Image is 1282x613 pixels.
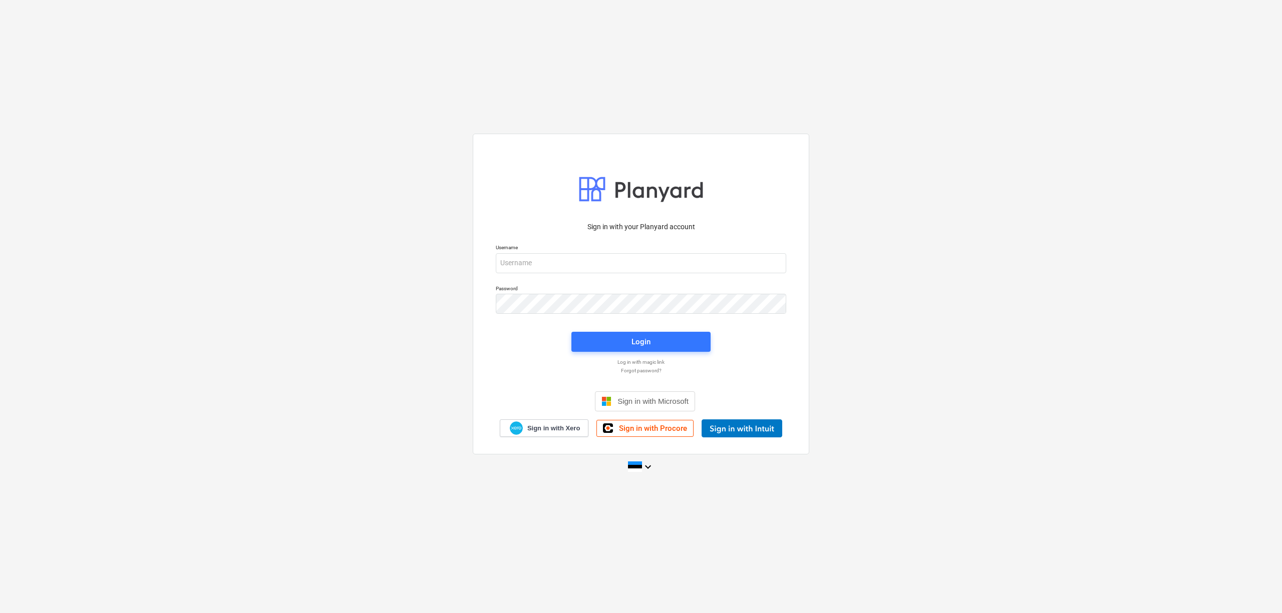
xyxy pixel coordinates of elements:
p: Username [496,244,786,253]
span: Sign in with Xero [527,424,580,433]
button: Login [571,332,711,352]
span: Sign in with Microsoft [617,397,689,405]
a: Log in with magic link [491,359,791,365]
a: Sign in with Xero [500,419,589,437]
p: Sign in with your Planyard account [496,222,786,232]
span: Sign in with Procore [619,424,687,433]
i: keyboard_arrow_down [642,461,654,473]
img: Xero logo [510,421,523,435]
p: Password [496,285,786,294]
input: Username [496,253,786,273]
img: Microsoft logo [601,396,611,406]
div: Login [631,335,651,348]
a: Sign in with Procore [596,420,694,437]
a: Forgot password? [491,367,791,374]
